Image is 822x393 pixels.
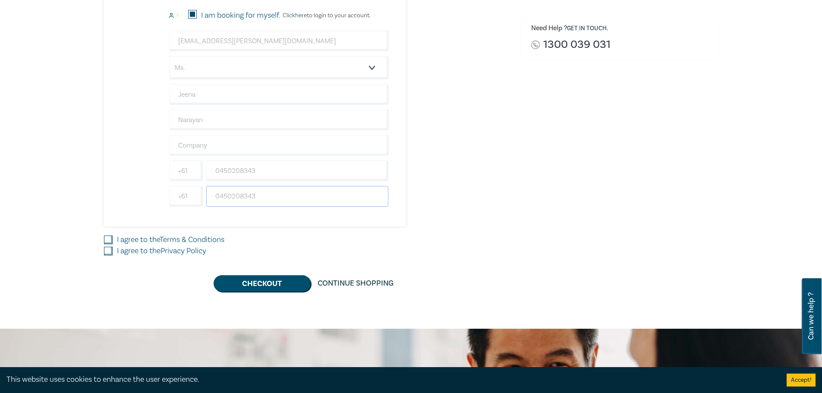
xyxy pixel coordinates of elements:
[206,160,389,181] input: Mobile*
[176,13,178,19] small: 1
[807,283,815,349] span: Can we help ?
[214,275,311,292] button: Checkout
[160,235,224,245] a: Terms & Conditions
[543,39,611,50] a: 1300 039 031
[117,245,206,257] label: I agree to the
[169,186,203,207] input: +61
[169,84,389,105] input: First Name*
[169,31,389,51] input: Attendee Email*
[531,24,712,33] h6: Need Help ? .
[161,246,206,256] a: Privacy Policy
[787,374,816,387] button: Accept cookies
[117,234,224,245] label: I agree to the
[295,12,307,19] a: here
[567,25,607,32] a: Get in touch
[169,110,389,130] input: Last Name*
[206,186,389,207] input: Phone
[201,10,280,21] label: I am booking for myself.
[311,275,400,292] a: Continue Shopping
[169,135,389,156] input: Company
[280,12,371,19] p: Click to login to your account.
[169,160,203,181] input: +61
[6,374,774,385] div: This website uses cookies to enhance the user experience.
